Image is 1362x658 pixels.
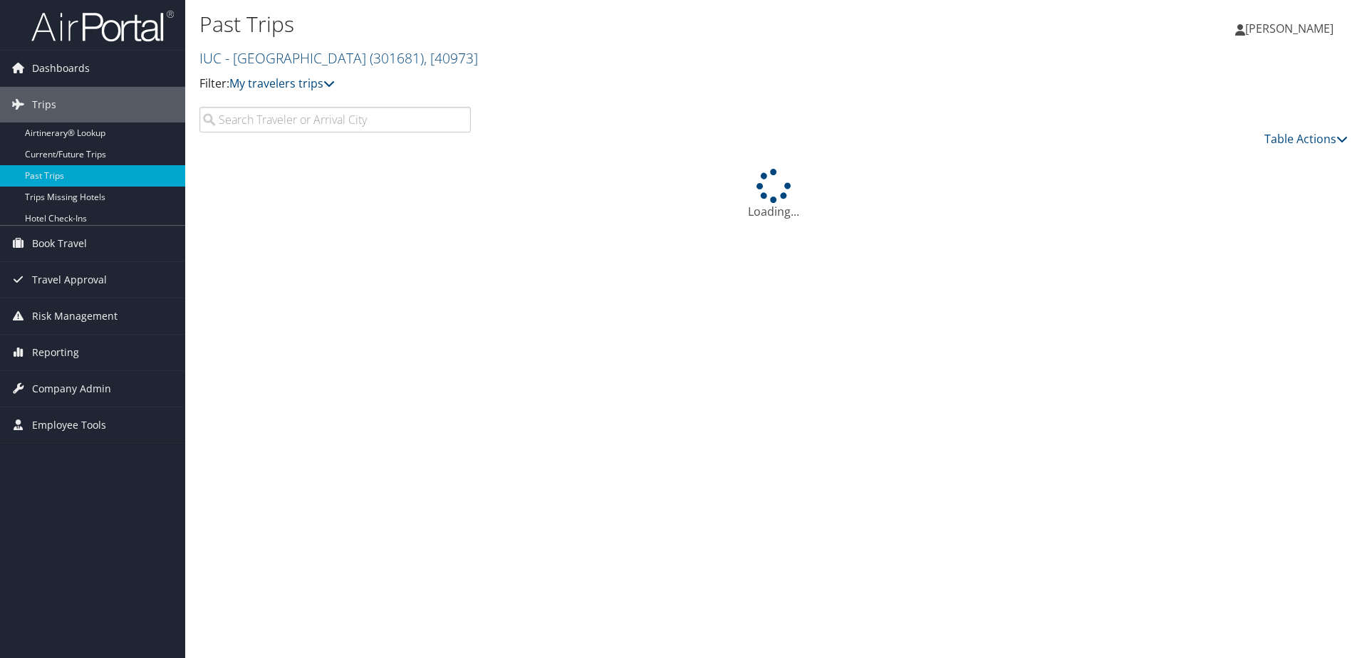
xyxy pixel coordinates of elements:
span: Employee Tools [32,407,106,443]
span: , [ 40973 ] [424,48,478,68]
span: Book Travel [32,226,87,261]
span: Company Admin [32,371,111,407]
span: Reporting [32,335,79,370]
span: [PERSON_NAME] [1245,21,1334,36]
a: [PERSON_NAME] [1235,7,1348,50]
span: Travel Approval [32,262,107,298]
span: ( 301681 ) [370,48,424,68]
a: Table Actions [1264,131,1348,147]
input: Search Traveler or Arrival City [199,107,471,132]
a: My travelers trips [229,75,335,91]
span: Dashboards [32,51,90,86]
span: Risk Management [32,298,118,334]
a: IUC - [GEOGRAPHIC_DATA] [199,48,478,68]
h1: Past Trips [199,9,965,39]
div: Loading... [199,169,1348,220]
img: airportal-logo.png [31,9,174,43]
p: Filter: [199,75,965,93]
span: Trips [32,87,56,122]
